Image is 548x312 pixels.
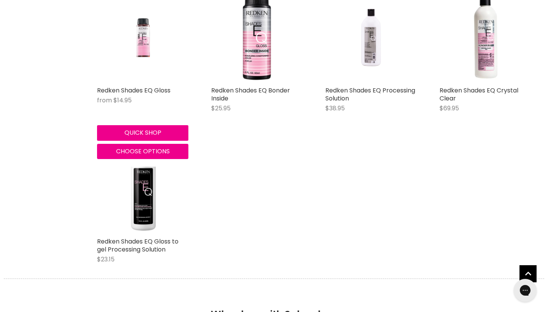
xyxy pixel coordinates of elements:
a: Redken Shades EQ Crystal Clear [440,86,518,103]
span: $25.95 [211,104,231,113]
iframe: Gorgias live chat messenger [510,276,540,304]
button: Choose options [97,144,188,159]
a: Redken Shades EQ Bonder Inside [211,86,290,103]
button: Quick shop [97,125,188,140]
span: from [97,96,112,105]
span: $23.15 [97,255,115,264]
a: Redken Shades EQ Gloss [97,86,170,95]
a: Redken Shades EQ Processing Solution [325,86,415,103]
img: Redken Shades EQ Gloss to gel Processing Solution [97,142,188,234]
span: $38.95 [325,104,345,113]
span: $14.95 [113,96,132,105]
span: $69.95 [440,104,459,113]
span: Choose options [116,147,170,156]
a: Redken Shades EQ Gloss to gel Processing Solution [97,237,178,254]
